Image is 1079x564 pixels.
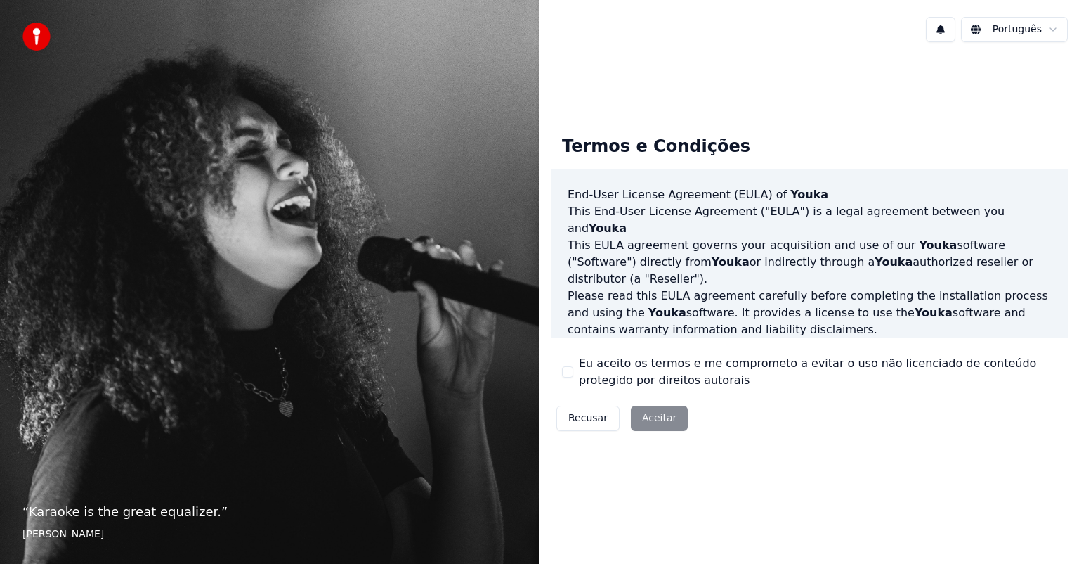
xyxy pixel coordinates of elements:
[568,237,1051,288] p: This EULA agreement governs your acquisition and use of our software ("Software") directly from o...
[919,238,957,252] span: Youka
[915,306,953,319] span: Youka
[648,306,686,319] span: Youka
[568,288,1051,338] p: Please read this EULA agreement carefully before completing the installation process and using th...
[875,255,913,269] span: Youka
[790,188,828,201] span: Youka
[568,338,1051,406] p: If you register for a free trial of the software, this EULA agreement will also govern that trial...
[579,355,1057,389] label: Eu aceito os termos e me comprometo a evitar o uso não licenciado de conteúdo protegido por direi...
[589,222,627,235] span: Youka
[22,23,51,51] img: youka
[22,527,517,541] footer: [PERSON_NAME]
[568,203,1051,237] p: This End-User License Agreement ("EULA") is a legal agreement between you and
[551,124,761,169] div: Termos e Condições
[22,502,517,522] p: “ Karaoke is the great equalizer. ”
[712,255,750,269] span: Youka
[556,406,620,431] button: Recusar
[568,186,1051,203] h3: End-User License Agreement (EULA) of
